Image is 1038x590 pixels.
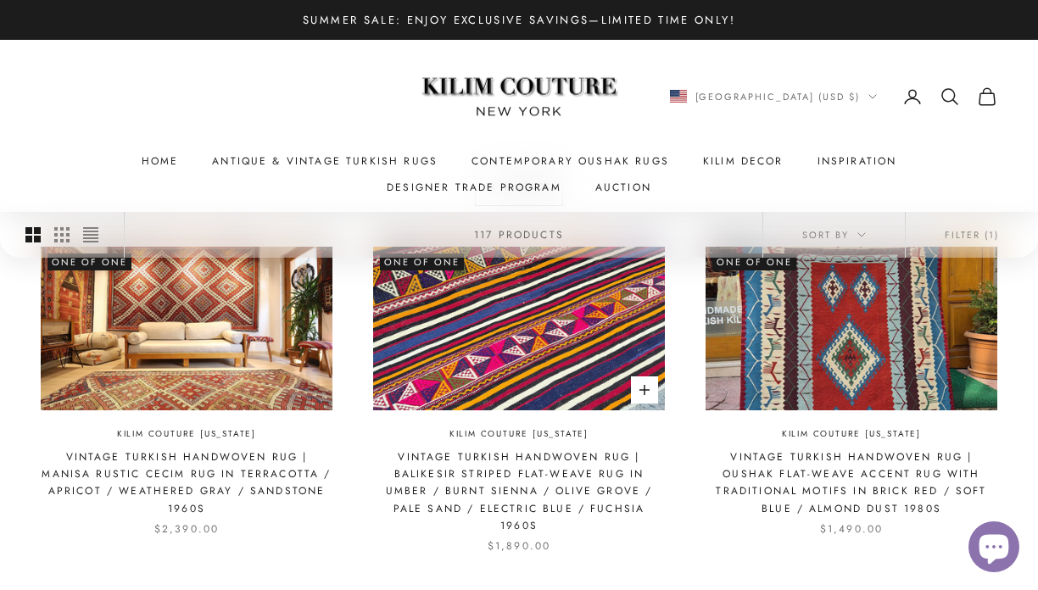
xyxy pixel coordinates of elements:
button: Sort by [763,212,905,258]
span: One of One [380,253,464,270]
sale-price: $1,890.00 [488,537,550,554]
a: Vintage Turkish Handwoven Rug | Oushak Flat-Weave Accent Rug with Traditional Motifs in Brick Red... [706,448,997,518]
a: Contemporary Oushak Rugs [472,153,669,170]
summary: Kilim Decor [703,153,784,170]
button: Change country or currency [670,89,878,104]
span: One of One [47,253,131,270]
sale-price: $2,390.00 [154,520,219,537]
sale-price: $1,490.00 [820,520,883,537]
a: Vintage Turkish Handwoven Rug | Manisa Rustic Cecim Rug in Terracotta / Apricot / Weathered Gray ... [41,448,332,518]
img: Close-up of a colorful vintage Turkish textile with geometric patterns and stripes [373,247,665,410]
span: Sort by [802,227,866,242]
button: Switch to compact product images [83,212,98,258]
p: 117 products [474,226,564,243]
nav: Secondary navigation [670,86,998,107]
img: Logo of Kilim Couture New York [413,57,625,137]
a: Kilim Couture [US_STATE] [782,427,921,442]
a: Vintage Turkish Handwoven Rug | Balikesir Striped Flat-Weave Rug in Umber / Burnt Sienna / Olive ... [373,448,665,535]
a: Inspiration [818,153,897,170]
span: One of One [712,253,796,270]
a: Home [142,153,179,170]
a: Auction [595,179,651,196]
a: Kilim Couture [US_STATE] [117,427,256,442]
img: United States [670,90,687,103]
button: Switch to larger product images [25,212,41,258]
button: Filter (1) [906,212,1038,258]
button: Switch to smaller product images [54,212,70,258]
p: Summer Sale: Enjoy Exclusive Savings—Limited Time Only! [303,11,735,29]
a: Antique & Vintage Turkish Rugs [212,153,438,170]
a: Designer Trade Program [387,179,561,196]
inbox-online-store-chat: Shopify online store chat [963,521,1024,576]
nav: Primary navigation [41,153,997,196]
a: Kilim Couture [US_STATE] [449,427,589,442]
span: [GEOGRAPHIC_DATA] (USD $) [695,89,861,104]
